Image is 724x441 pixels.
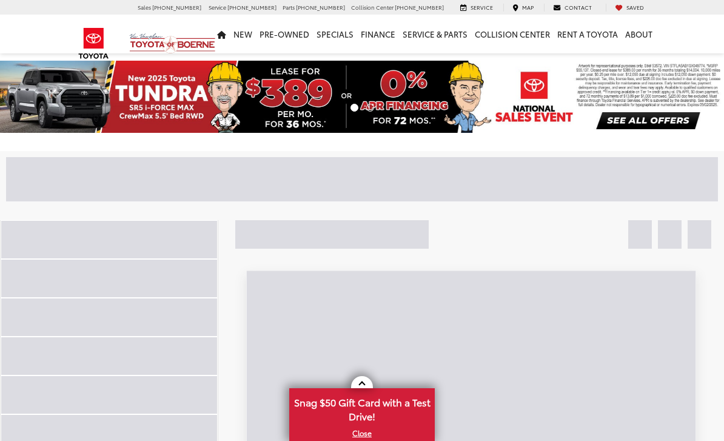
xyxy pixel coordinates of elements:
span: [PHONE_NUMBER] [227,3,277,11]
span: Parts [283,3,295,11]
a: Contact [544,4,601,12]
a: Home [213,15,230,53]
span: Snag $50 Gift Card with a Test Drive! [290,389,434,426]
a: Map [503,4,543,12]
span: [PHONE_NUMBER] [395,3,444,11]
a: Service & Parts: Opens in a new tab [399,15,471,53]
a: My Saved Vehicles [606,4,653,12]
a: Service [451,4,502,12]
span: Service [471,3,493,11]
span: [PHONE_NUMBER] [152,3,201,11]
span: Saved [626,3,644,11]
span: Sales [138,3,151,11]
span: [PHONE_NUMBER] [296,3,345,11]
img: Toyota [71,24,116,63]
a: About [622,15,656,53]
img: Vic Vaughan Toyota of Boerne [129,33,216,54]
a: Finance [357,15,399,53]
span: Map [522,3,534,11]
a: Rent a Toyota [554,15,622,53]
a: Specials [313,15,357,53]
a: New [230,15,256,53]
span: Collision Center [351,3,394,11]
span: Service [209,3,226,11]
span: Contact [565,3,592,11]
a: Collision Center [471,15,554,53]
a: Pre-Owned [256,15,313,53]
